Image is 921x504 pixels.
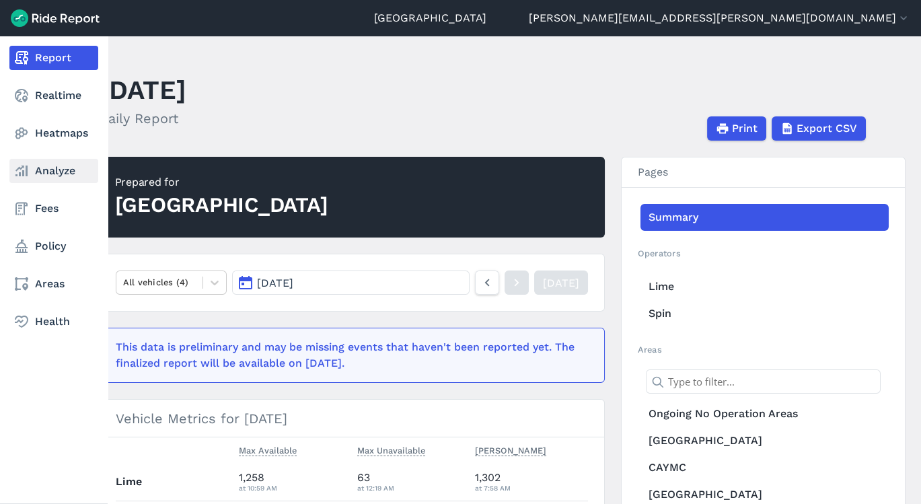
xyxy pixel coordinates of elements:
[9,272,98,296] a: Areas
[640,400,889,427] a: Ongoing No Operation Areas
[529,10,910,26] button: [PERSON_NAME][EMAIL_ADDRESS][PERSON_NAME][DOMAIN_NAME]
[475,443,546,456] span: [PERSON_NAME]
[232,271,469,295] button: [DATE]
[9,159,98,183] a: Analyze
[374,10,486,26] a: [GEOGRAPHIC_DATA]
[9,46,98,70] a: Report
[357,482,465,494] div: at 12:19 AM
[100,400,604,437] h3: Vehicle Metrics for [DATE]
[116,339,580,371] div: This data is preliminary and may be missing events that haven't been reported yet. The finalized ...
[475,443,546,459] button: [PERSON_NAME]
[239,443,297,459] button: Max Available
[115,190,328,220] div: [GEOGRAPHIC_DATA]
[797,120,857,137] span: Export CSV
[732,120,758,137] span: Print
[116,464,234,501] th: Lime
[99,108,186,129] h2: Daily Report
[638,343,889,356] h2: Areas
[9,121,98,145] a: Heatmaps
[9,83,98,108] a: Realtime
[475,482,588,494] div: at 7:58 AM
[357,443,425,456] span: Max Unavailable
[9,196,98,221] a: Fees
[640,427,889,454] a: [GEOGRAPHIC_DATA]
[707,116,766,141] button: Print
[640,454,889,481] a: CAYMC
[257,277,293,289] span: [DATE]
[622,157,905,188] h3: Pages
[239,443,297,456] span: Max Available
[640,273,889,300] a: Lime
[239,470,346,494] div: 1,258
[638,247,889,260] h2: Operators
[239,482,346,494] div: at 10:59 AM
[772,116,866,141] button: Export CSV
[646,369,881,394] input: Type to filter...
[99,71,186,108] h1: [DATE]
[534,271,588,295] a: [DATE]
[9,310,98,334] a: Health
[640,204,889,231] a: Summary
[640,300,889,327] a: Spin
[357,470,465,494] div: 63
[357,443,425,459] button: Max Unavailable
[475,470,588,494] div: 1,302
[115,174,328,190] div: Prepared for
[9,234,98,258] a: Policy
[11,9,100,27] img: Ride Report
